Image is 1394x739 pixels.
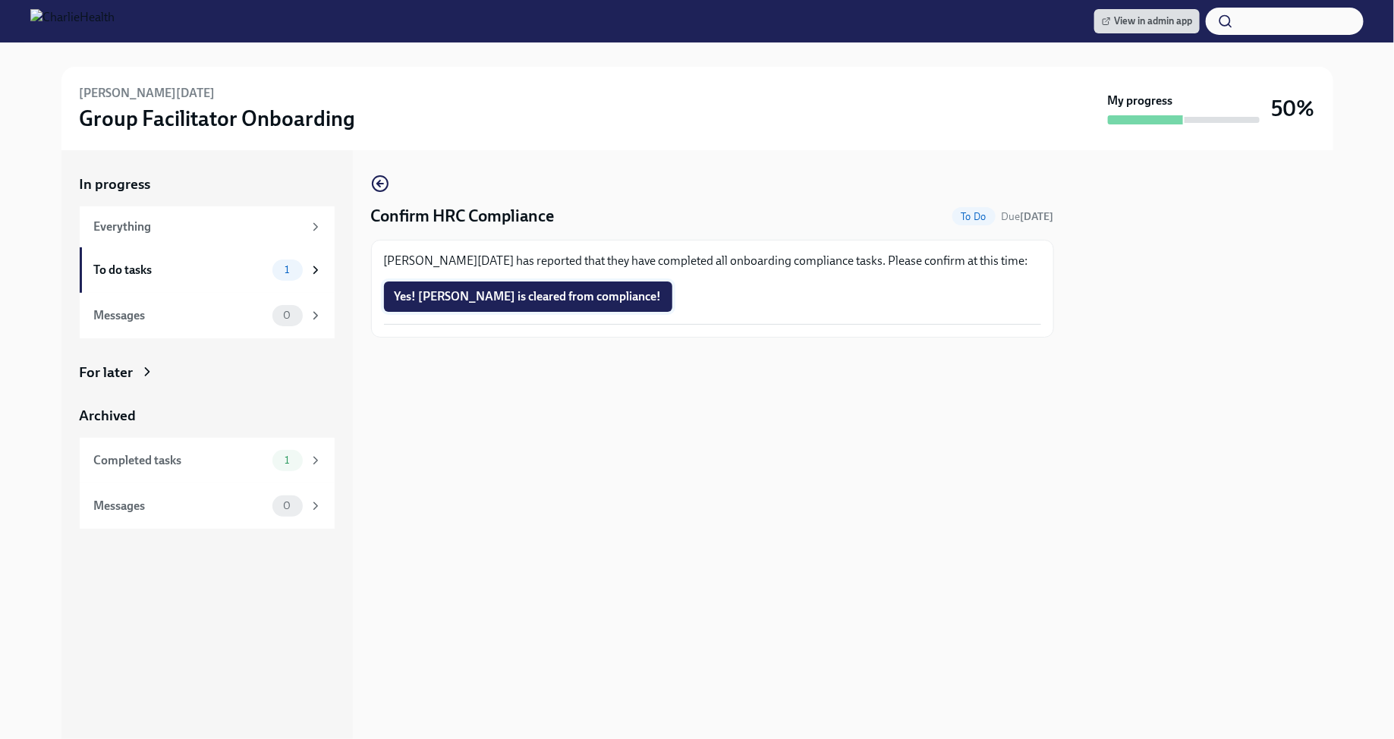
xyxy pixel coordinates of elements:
span: Due [1002,210,1054,223]
button: Yes! [PERSON_NAME] is cleared from compliance! [384,281,672,312]
a: Completed tasks1 [80,438,335,483]
a: Messages0 [80,293,335,338]
div: For later [80,363,134,382]
h3: Group Facilitator Onboarding [80,105,356,132]
span: August 18th, 2025 09:00 [1002,209,1054,224]
strong: My progress [1108,93,1173,109]
a: For later [80,363,335,382]
div: Everything [94,219,303,235]
span: To Do [952,211,996,222]
span: 1 [275,264,298,275]
h6: [PERSON_NAME][DATE] [80,85,216,102]
a: Messages0 [80,483,335,529]
span: 0 [274,310,300,321]
div: Completed tasks [94,452,266,469]
div: Messages [94,498,266,514]
a: In progress [80,175,335,194]
a: Archived [80,406,335,426]
img: CharlieHealth [30,9,115,33]
a: Everything [80,206,335,247]
span: View in admin app [1102,14,1192,29]
span: 0 [274,500,300,511]
a: View in admin app [1094,9,1200,33]
a: To do tasks1 [80,247,335,293]
div: To do tasks [94,262,266,278]
h3: 50% [1272,95,1315,122]
div: Messages [94,307,266,324]
span: Yes! [PERSON_NAME] is cleared from compliance! [395,289,662,304]
p: [PERSON_NAME][DATE] has reported that they have completed all onboarding compliance tasks. Please... [384,253,1041,269]
h4: Confirm HRC Compliance [371,205,555,228]
span: 1 [275,454,298,466]
strong: [DATE] [1021,210,1054,223]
